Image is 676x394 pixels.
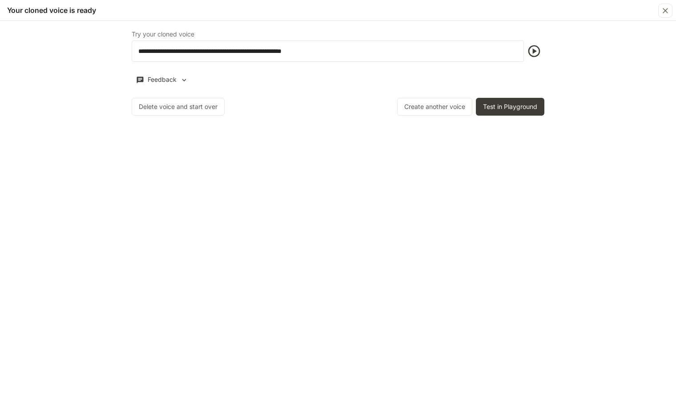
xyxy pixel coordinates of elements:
button: Create another voice [397,98,472,116]
button: Feedback [132,72,192,87]
button: Delete voice and start over [132,98,225,116]
h5: Your cloned voice is ready [7,5,96,15]
p: Try your cloned voice [132,31,194,37]
button: Test in Playground [476,98,544,116]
